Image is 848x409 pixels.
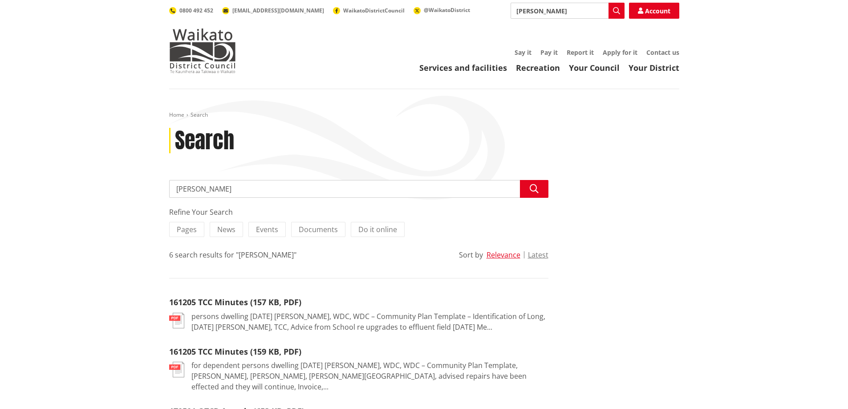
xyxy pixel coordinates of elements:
input: Search input [511,3,625,19]
input: Search input [169,180,548,198]
span: [EMAIL_ADDRESS][DOMAIN_NAME] [232,7,324,14]
h1: Search [175,128,234,154]
a: 161205 TCC Minutes (159 KB, PDF) [169,346,301,357]
img: document-pdf.svg [169,313,184,328]
p: for dependent persons dwelling [DATE] [PERSON_NAME], WDC, WDC – Community Plan Template, [PERSON_... [191,360,548,392]
a: Apply for it [603,48,637,57]
span: Events [256,225,278,234]
a: Account [629,3,679,19]
div: Sort by [459,249,483,260]
img: Waikato District Council - Te Kaunihera aa Takiwaa o Waikato [169,29,236,73]
span: Documents [299,225,338,234]
span: Search [191,111,208,119]
a: WaikatoDistrictCouncil [333,7,405,14]
a: @WaikatoDistrict [414,6,470,14]
a: Say it [515,48,532,57]
a: Report it [567,48,594,57]
span: Pages [177,225,197,234]
a: [EMAIL_ADDRESS][DOMAIN_NAME] [222,7,324,14]
span: News [217,225,235,234]
a: Pay it [540,48,558,57]
span: @WaikatoDistrict [424,6,470,14]
span: 0800 492 452 [179,7,213,14]
a: Services and facilities [419,62,507,73]
span: Do it online [358,225,397,234]
a: Recreation [516,62,560,73]
span: WaikatoDistrictCouncil [343,7,405,14]
a: 161205 TCC Minutes (157 KB, PDF) [169,297,301,307]
a: Your District [629,62,679,73]
p: persons dwelling [DATE] [PERSON_NAME], WDC, WDC – Community Plan Template – Identification of Lon... [191,311,548,332]
nav: breadcrumb [169,111,679,119]
button: Relevance [487,251,520,259]
img: document-pdf.svg [169,362,184,377]
a: Your Council [569,62,620,73]
a: Home [169,111,184,119]
a: 0800 492 452 [169,7,213,14]
a: Contact us [646,48,679,57]
button: Latest [528,251,548,259]
div: Refine Your Search [169,207,548,217]
div: 6 search results for "[PERSON_NAME]" [169,249,296,260]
